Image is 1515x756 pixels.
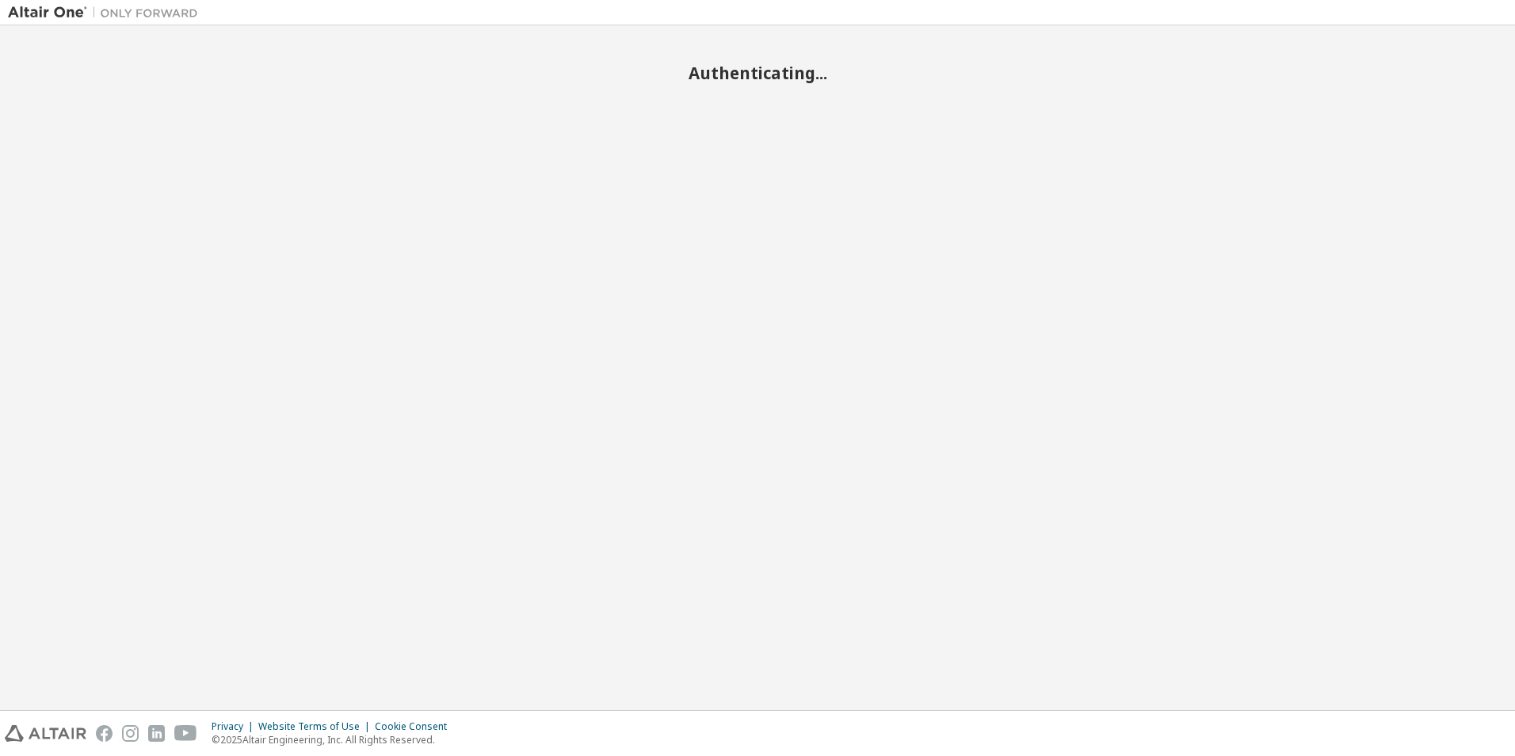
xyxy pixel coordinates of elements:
[8,5,206,21] img: Altair One
[375,720,456,733] div: Cookie Consent
[174,725,197,742] img: youtube.svg
[148,725,165,742] img: linkedin.svg
[212,733,456,746] p: © 2025 Altair Engineering, Inc. All Rights Reserved.
[96,725,113,742] img: facebook.svg
[212,720,258,733] div: Privacy
[258,720,375,733] div: Website Terms of Use
[122,725,139,742] img: instagram.svg
[8,63,1507,83] h2: Authenticating...
[5,725,86,742] img: altair_logo.svg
